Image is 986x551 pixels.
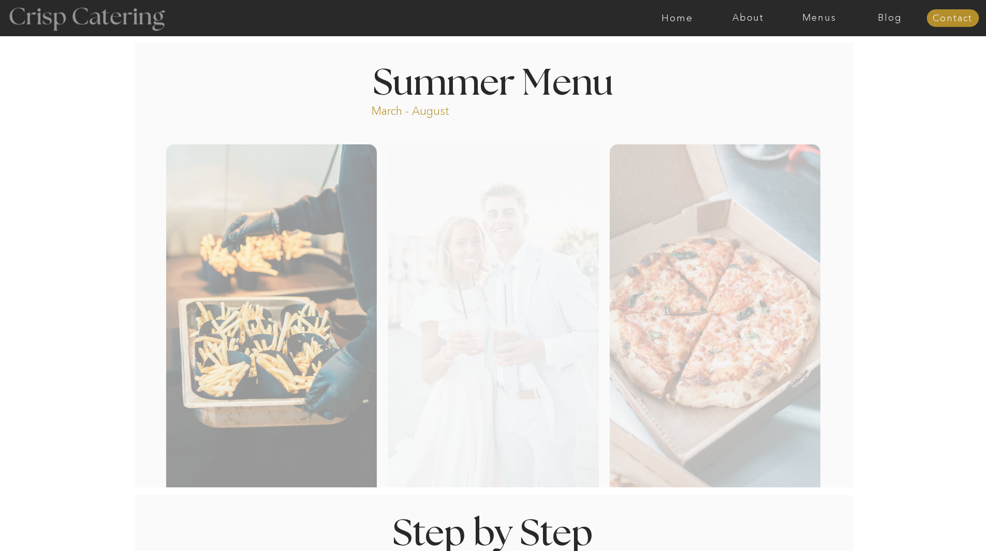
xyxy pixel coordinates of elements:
a: About [713,13,784,23]
h1: Step by Step [349,516,637,547]
a: Blog [855,13,925,23]
a: Menus [784,13,855,23]
p: March - August [372,103,514,115]
a: Contact [926,13,979,24]
a: Home [642,13,713,23]
h1: Summer Menu [349,66,637,96]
